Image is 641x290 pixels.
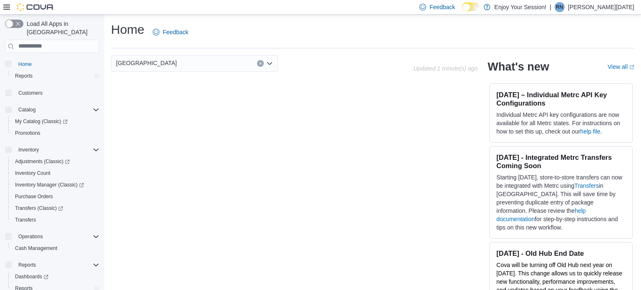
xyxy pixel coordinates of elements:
a: Inventory Manager (Classic) [8,179,103,191]
button: Purchase Orders [8,191,103,202]
span: Promotions [12,128,99,138]
a: Promotions [12,128,44,138]
button: Open list of options [266,60,273,67]
a: Home [15,59,35,69]
button: Cash Management [8,242,103,254]
button: Home [2,58,103,70]
h3: [DATE] – Individual Metrc API Key Configurations [497,91,626,107]
div: Renee Noel [555,2,565,12]
img: Cova [17,3,54,11]
p: Starting [DATE], store-to-store transfers can now be integrated with Metrc using in [GEOGRAPHIC_D... [497,173,626,232]
button: Inventory [15,145,42,155]
button: Reports [15,260,39,270]
button: Reports [2,259,103,271]
span: Inventory Manager (Classic) [15,182,84,188]
span: Reports [12,71,99,81]
span: Adjustments (Classic) [15,158,70,165]
span: Home [15,59,99,69]
a: Feedback [149,24,192,40]
a: help documentation [497,207,586,222]
span: Feedback [163,28,188,36]
a: Dashboards [12,272,52,282]
span: RN [556,2,563,12]
a: Inventory Manager (Classic) [12,180,87,190]
span: Transfers [15,217,36,223]
button: Transfers [8,214,103,226]
span: Cash Management [15,245,57,252]
p: | [550,2,551,12]
h3: [DATE] - Integrated Metrc Transfers Coming Soon [497,153,626,170]
span: [GEOGRAPHIC_DATA] [116,58,177,68]
a: My Catalog (Classic) [8,116,103,127]
span: Promotions [15,130,40,136]
a: Transfers [574,182,599,189]
span: My Catalog (Classic) [12,116,99,126]
span: Reports [15,73,33,79]
a: Cash Management [12,243,61,253]
button: Inventory Count [8,167,103,179]
h1: Home [111,21,144,38]
span: Operations [18,233,43,240]
a: Transfers (Classic) [8,202,103,214]
a: Transfers [12,215,39,225]
button: Catalog [2,104,103,116]
span: Catalog [15,105,99,115]
span: Customers [15,88,99,98]
a: Adjustments (Classic) [12,156,73,166]
button: Customers [2,87,103,99]
span: Reports [15,260,99,270]
h2: What's new [488,60,549,73]
a: Inventory Count [12,168,54,178]
span: Transfers (Classic) [12,203,99,213]
span: Purchase Orders [12,192,99,202]
button: Inventory [2,144,103,156]
button: Catalog [15,105,39,115]
a: Transfers (Classic) [12,203,66,213]
a: Dashboards [8,271,103,282]
a: Adjustments (Classic) [8,156,103,167]
span: Inventory [18,146,39,153]
a: Purchase Orders [12,192,56,202]
button: Clear input [257,60,264,67]
p: Enjoy Your Session! [495,2,547,12]
span: Catalog [18,106,35,113]
a: Reports [12,71,36,81]
svg: External link [629,65,634,70]
button: Operations [2,231,103,242]
p: Individual Metrc API key configurations are now available for all Metrc states. For instructions ... [497,111,626,136]
p: [PERSON_NAME][DATE] [568,2,634,12]
span: Load All Apps in [GEOGRAPHIC_DATA] [23,20,99,36]
span: Home [18,61,32,68]
a: Customers [15,88,46,98]
input: Dark Mode [462,3,479,11]
span: Feedback [429,3,455,11]
button: Reports [8,70,103,82]
span: Transfers [12,215,99,225]
span: Dashboards [12,272,99,282]
span: Adjustments (Classic) [12,156,99,166]
button: Operations [15,232,46,242]
a: My Catalog (Classic) [12,116,71,126]
span: Cash Management [12,243,99,253]
button: Promotions [8,127,103,139]
p: Updated 1 minute(s) ago [413,65,477,72]
span: Purchase Orders [15,193,53,200]
span: Reports [18,262,36,268]
span: Operations [15,232,99,242]
span: Inventory Count [15,170,50,177]
a: help file [580,128,600,135]
span: Inventory Count [12,168,99,178]
span: Customers [18,90,43,96]
span: Inventory [15,145,99,155]
span: Transfers (Classic) [15,205,63,212]
a: View allExternal link [608,63,634,70]
h3: [DATE] - Old Hub End Date [497,249,626,257]
span: My Catalog (Classic) [15,118,68,125]
span: Dashboards [15,273,48,280]
span: Inventory Manager (Classic) [12,180,99,190]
